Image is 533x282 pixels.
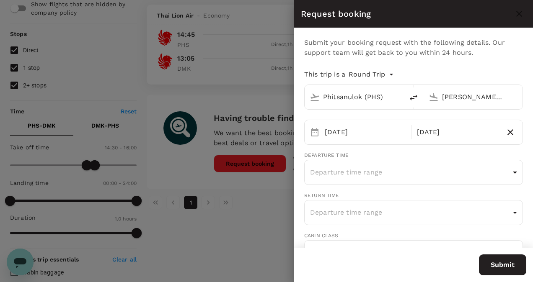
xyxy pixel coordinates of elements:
[304,192,523,200] div: Return time
[304,242,523,263] div: Economy
[301,7,512,21] div: Request booking
[310,208,510,218] p: Departure time range
[479,254,526,275] button: Submit
[310,167,510,177] p: Departure time range
[304,38,523,58] p: Submit your booking request with the following details. Our support team will get back to you wit...
[304,162,523,183] div: Departure time range
[414,124,502,141] div: [DATE]
[321,124,410,141] div: [DATE]
[304,202,523,223] div: Departure time range
[323,90,386,103] input: Depart from
[404,87,424,108] button: delete
[442,90,505,103] input: Going to
[304,69,345,79] p: This trip is a
[304,232,523,240] div: Cabin class
[304,151,349,160] div: Departure time
[349,68,396,81] div: Round Trip
[398,96,399,97] button: Open
[512,7,526,21] button: close
[517,96,518,97] button: Open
